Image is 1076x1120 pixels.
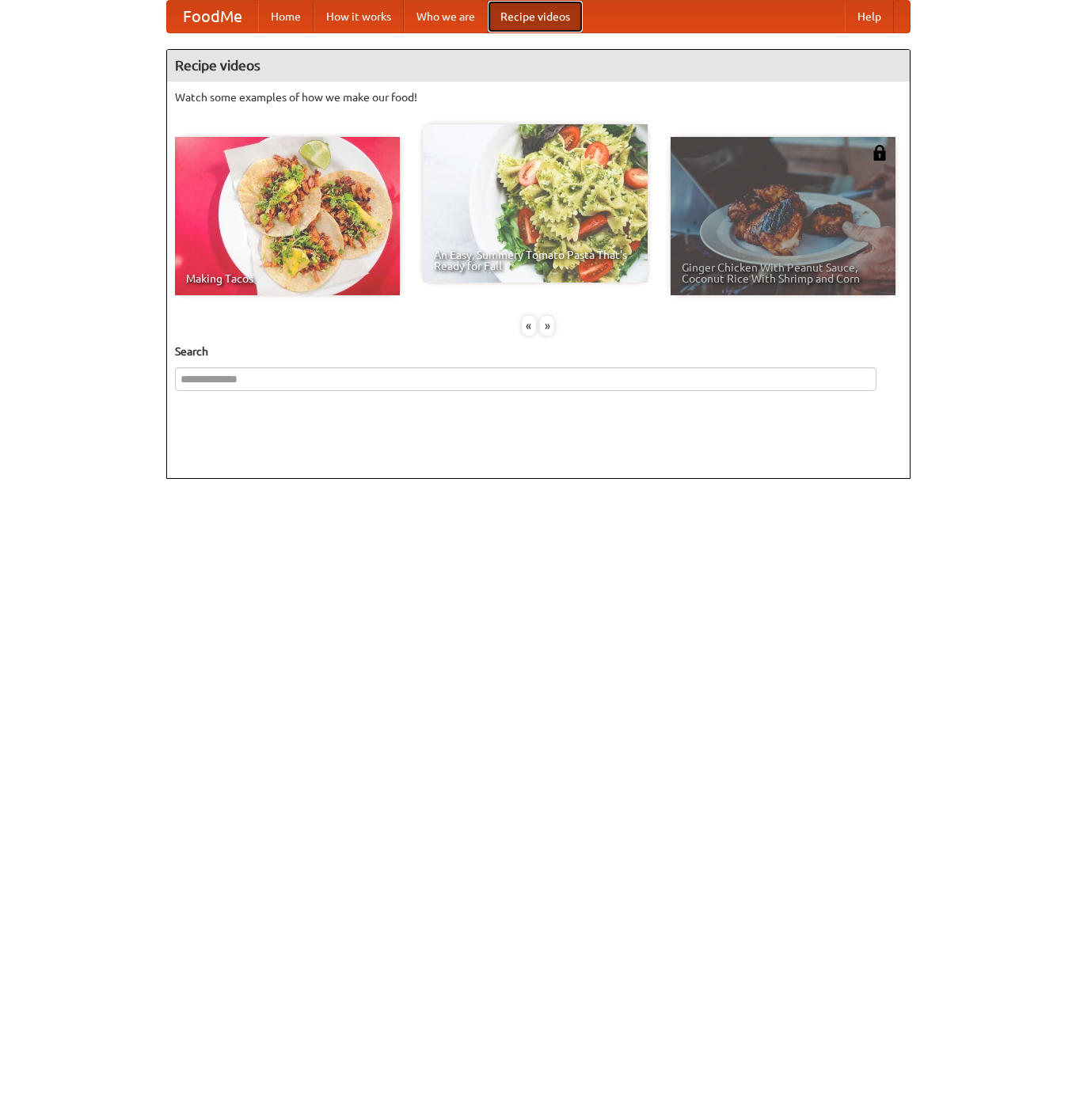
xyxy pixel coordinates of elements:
a: Recipe videos [488,1,583,32]
a: FoodMe [167,1,258,32]
a: An Easy, Summery Tomato Pasta That's Ready for Fall [423,124,648,283]
a: How it works [314,1,404,32]
p: Watch some examples of how we make our food! [175,89,902,105]
h5: Search [175,344,902,359]
a: Help [845,1,894,32]
div: « [522,316,536,336]
span: An Easy, Summery Tomato Pasta That's Ready for Fall [434,249,637,271]
div: » [540,316,554,336]
a: Who we are [404,1,488,32]
a: Making Tacos [175,137,400,295]
a: Home [258,1,314,32]
span: Making Tacos [186,273,389,284]
img: 483408.png [872,145,888,161]
h4: Recipe videos [167,50,910,82]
